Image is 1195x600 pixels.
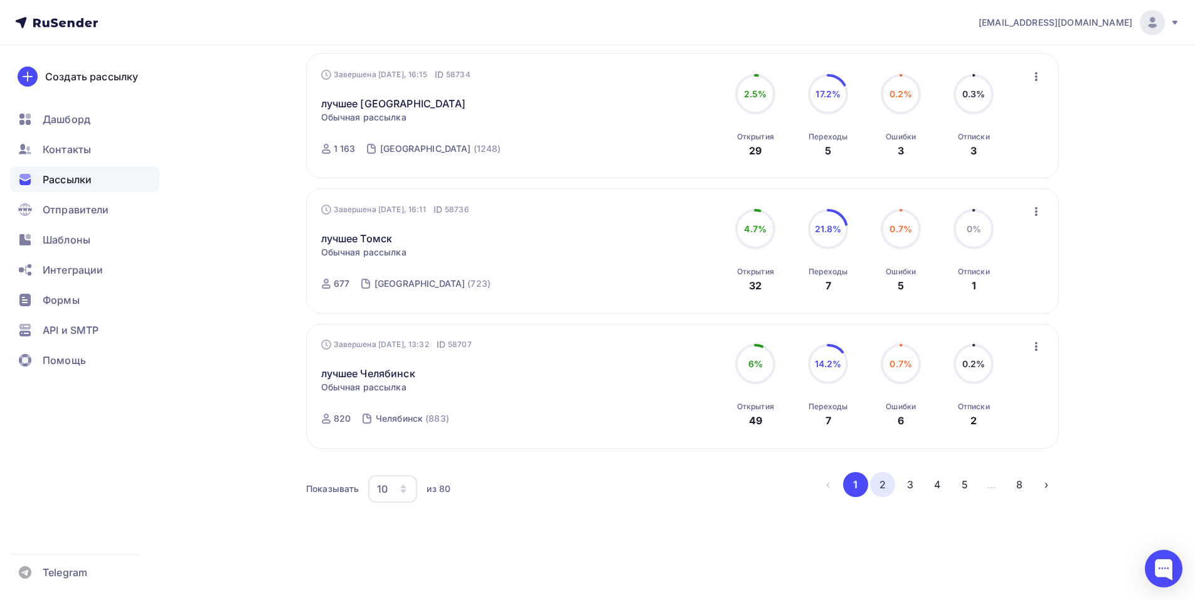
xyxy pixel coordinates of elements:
[809,402,847,412] div: Переходы
[474,142,501,155] div: (1248)
[437,338,445,351] span: ID
[744,223,767,234] span: 4.7%
[749,413,762,428] div: 49
[815,223,842,234] span: 21.8%
[427,483,450,495] div: из 80
[10,227,159,252] a: Шаблоны
[870,472,895,497] button: Go to page 2
[10,167,159,192] a: Рассылки
[321,246,406,259] span: Обычная рассылка
[306,483,359,495] div: Показывать
[967,223,981,234] span: 0%
[43,323,98,338] span: API и SMTP
[321,203,469,216] div: Завершена [DATE], 16:11
[379,139,502,159] a: [GEOGRAPHIC_DATA] (1248)
[43,112,90,127] span: Дашборд
[972,278,976,293] div: 1
[334,412,351,425] div: 820
[10,137,159,162] a: Контакты
[446,68,470,81] span: 58734
[898,143,904,158] div: 3
[321,68,470,81] div: Завершена [DATE], 16:15
[43,292,80,308] span: Формы
[433,203,442,216] span: ID
[890,223,912,234] span: 0.7%
[321,366,415,381] a: лучшее Челябинск
[10,287,159,313] a: Формы
[809,267,847,277] div: Переходы
[374,277,465,290] div: [GEOGRAPHIC_DATA]
[898,278,904,293] div: 5
[962,88,985,99] span: 0.3%
[467,277,491,290] div: (723)
[334,142,356,155] div: 1 163
[979,16,1132,29] span: [EMAIL_ADDRESS][DOMAIN_NAME]
[958,132,990,142] div: Отписки
[815,472,1059,497] ul: Pagination
[970,143,977,158] div: 3
[979,10,1180,35] a: [EMAIL_ADDRESS][DOMAIN_NAME]
[45,69,138,84] div: Создать рассылку
[377,481,388,496] div: 10
[1034,472,1059,497] button: Go to next page
[886,267,916,277] div: Ошибки
[43,353,86,368] span: Помощь
[43,172,92,187] span: Рассылки
[749,143,762,158] div: 29
[43,202,109,217] span: Отправители
[826,413,831,428] div: 7
[321,381,406,394] span: Обычная рассылка
[843,472,868,497] button: Go to page 1
[448,338,472,351] span: 58707
[958,267,990,277] div: Отписки
[825,143,831,158] div: 5
[815,88,841,99] span: 17.2%
[321,338,472,351] div: Завершена [DATE], 13:32
[809,132,847,142] div: Переходы
[43,232,90,247] span: Шаблоны
[958,402,990,412] div: Отписки
[898,472,923,497] button: Go to page 3
[815,358,842,369] span: 14.2%
[43,565,87,580] span: Telegram
[373,274,492,294] a: [GEOGRAPHIC_DATA] (723)
[321,111,406,124] span: Обычная рассылка
[749,278,762,293] div: 32
[43,262,103,277] span: Интеграции
[962,358,985,369] span: 0.2%
[425,412,449,425] div: (883)
[737,132,774,142] div: Открытия
[826,278,831,293] div: 7
[890,358,912,369] span: 0.7%
[380,142,470,155] div: [GEOGRAPHIC_DATA]
[321,96,465,111] a: лучшее [GEOGRAPHIC_DATA]
[1007,472,1032,497] button: Go to page 8
[435,68,443,81] span: ID
[952,472,977,497] button: Go to page 5
[970,413,977,428] div: 2
[376,412,423,425] div: Челябинск
[744,88,767,99] span: 2.5%
[886,132,916,142] div: Ошибки
[748,358,763,369] span: 6%
[10,107,159,132] a: Дашборд
[368,474,418,503] button: 10
[898,413,904,428] div: 6
[43,142,91,157] span: Контакты
[445,203,469,216] span: 58736
[10,197,159,222] a: Отправители
[925,472,950,497] button: Go to page 4
[737,402,774,412] div: Открытия
[334,277,349,290] div: 677
[374,409,450,429] a: Челябинск (883)
[321,231,393,246] a: лучшее Томск
[737,267,774,277] div: Открытия
[886,402,916,412] div: Ошибки
[890,88,913,99] span: 0.2%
